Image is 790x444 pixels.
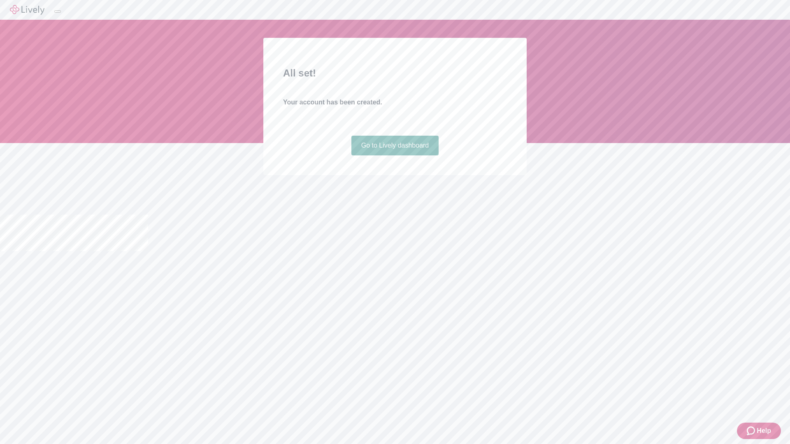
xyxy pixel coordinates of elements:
[283,66,507,81] h2: All set!
[747,426,757,436] svg: Zendesk support icon
[54,10,61,13] button: Log out
[351,136,439,155] a: Go to Lively dashboard
[757,426,771,436] span: Help
[283,97,507,107] h4: Your account has been created.
[10,5,44,15] img: Lively
[737,423,781,439] button: Zendesk support iconHelp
